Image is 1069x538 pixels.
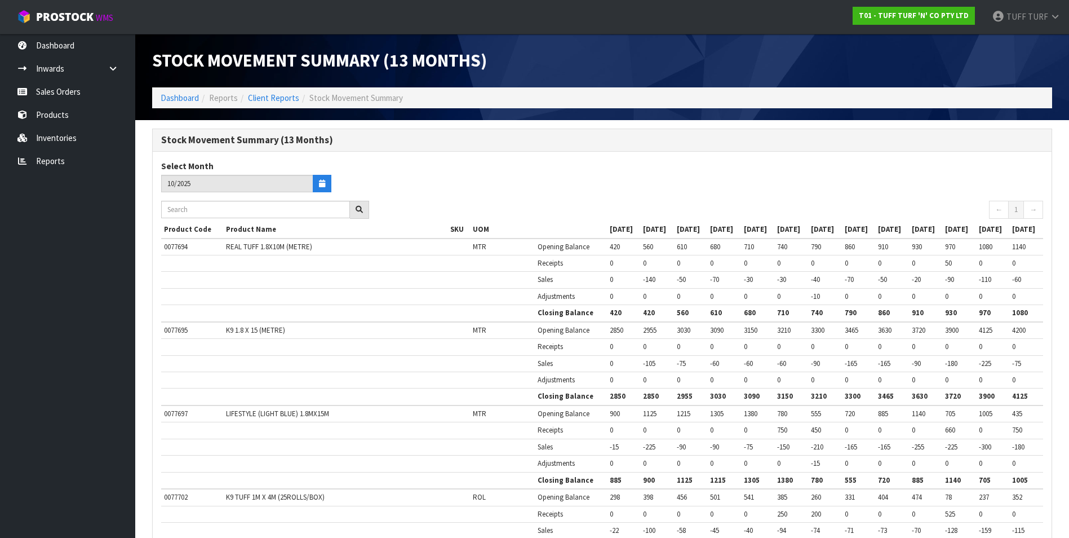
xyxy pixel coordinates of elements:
[845,342,848,351] span: 0
[845,308,857,317] span: 790
[878,475,890,485] span: 720
[610,242,620,252] span: 420
[979,442,991,452] span: -300
[710,308,722,317] span: 610
[610,359,613,368] span: 0
[1012,458,1015,468] span: 0
[945,526,957,535] span: -128
[878,458,881,468] span: 0
[979,359,991,368] span: -225
[777,275,786,284] span: -30
[643,242,653,252] span: 560
[643,509,646,519] span: 0
[223,222,447,238] th: Product Name
[674,222,708,238] th: [DATE]
[744,391,760,401] span: 3090
[912,442,924,452] span: -255
[677,475,693,485] span: 1125
[161,239,223,255] td: 0077694
[1012,442,1024,452] span: -180
[677,458,680,468] span: 0
[878,391,894,401] span: 3465
[777,292,780,301] span: 0
[535,472,606,489] th: Closing Balance
[845,492,855,502] span: 331
[643,325,657,335] span: 2955
[677,391,693,401] span: 2955
[744,325,757,335] span: 3150
[741,222,775,238] th: [DATE]
[878,242,888,252] span: 910
[744,242,754,252] span: 710
[945,442,957,452] span: -225
[744,409,757,418] span: 1380
[845,325,858,335] span: 3465
[36,10,94,24] span: ProStock
[845,258,848,268] span: 0
[677,275,686,284] span: -50
[912,242,922,252] span: 930
[677,509,680,519] span: 0
[945,325,959,335] span: 3900
[777,442,789,452] span: -150
[878,275,887,284] span: -50
[643,409,657,418] span: 1125
[535,339,606,355] td: Receipts
[774,222,808,238] th: [DATE]
[640,222,674,238] th: [DATE]
[845,526,854,535] span: -71
[744,258,747,268] span: 0
[223,239,447,255] td: REAL TUFF 1.8X10M (METRE)
[976,222,1010,238] th: [DATE]
[945,308,957,317] span: 930
[1012,342,1015,351] span: 0
[535,322,606,339] td: Opening Balance
[979,391,995,401] span: 3900
[470,222,535,238] th: UOM
[535,372,606,389] td: Adjustments
[744,359,753,368] span: -60
[875,222,909,238] th: [DATE]
[611,201,1044,222] nav: Page navigation
[710,509,713,519] span: 0
[710,526,719,535] span: -45
[309,92,403,103] span: Stock Movement Summary
[777,342,780,351] span: 0
[912,475,924,485] span: 885
[610,458,613,468] span: 0
[610,258,613,268] span: 0
[811,375,814,385] span: 0
[535,456,606,472] td: Adjustments
[744,342,747,351] span: 0
[161,405,223,422] td: 0077697
[777,242,787,252] span: 740
[161,201,350,218] input: Search
[535,288,606,305] td: Adjustments
[777,409,787,418] span: 780
[912,509,915,519] span: 0
[878,492,888,502] span: 404
[811,292,820,301] span: -10
[470,405,535,422] td: MTR
[979,342,982,351] span: 0
[945,242,955,252] span: 970
[96,12,113,23] small: WMS
[811,391,827,401] span: 3210
[744,492,754,502] span: 541
[912,458,915,468] span: 0
[808,222,842,238] th: [DATE]
[811,425,821,435] span: 450
[677,375,680,385] span: 0
[710,475,726,485] span: 1215
[744,308,756,317] span: 680
[979,458,982,468] span: 0
[535,422,606,439] td: Receipts
[535,255,606,271] td: Receipts
[945,458,948,468] span: 0
[1012,275,1021,284] span: -60
[811,442,823,452] span: -210
[878,292,881,301] span: 0
[811,526,820,535] span: -74
[912,375,915,385] span: 0
[710,409,724,418] span: 1305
